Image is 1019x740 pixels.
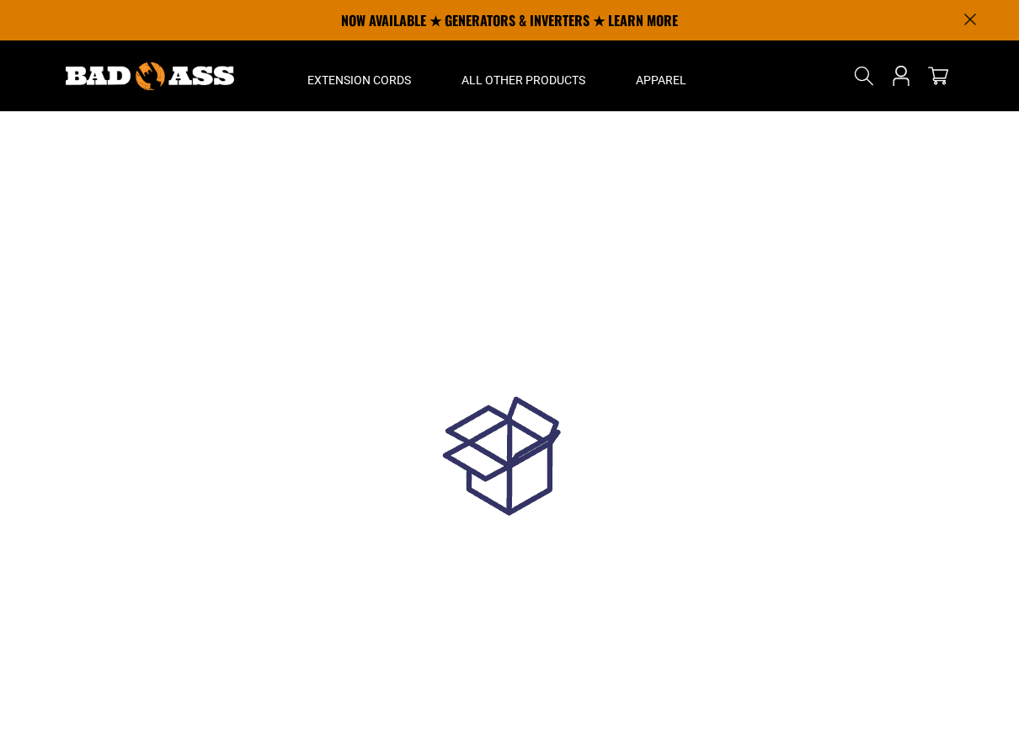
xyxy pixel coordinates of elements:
[611,40,712,111] summary: Apparel
[851,62,878,89] summary: Search
[461,72,585,88] span: All Other Products
[400,372,619,591] img: loadingGif.gif
[282,40,436,111] summary: Extension Cords
[66,62,234,90] img: Bad Ass Extension Cords
[307,72,411,88] span: Extension Cords
[436,40,611,111] summary: All Other Products
[636,72,686,88] span: Apparel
